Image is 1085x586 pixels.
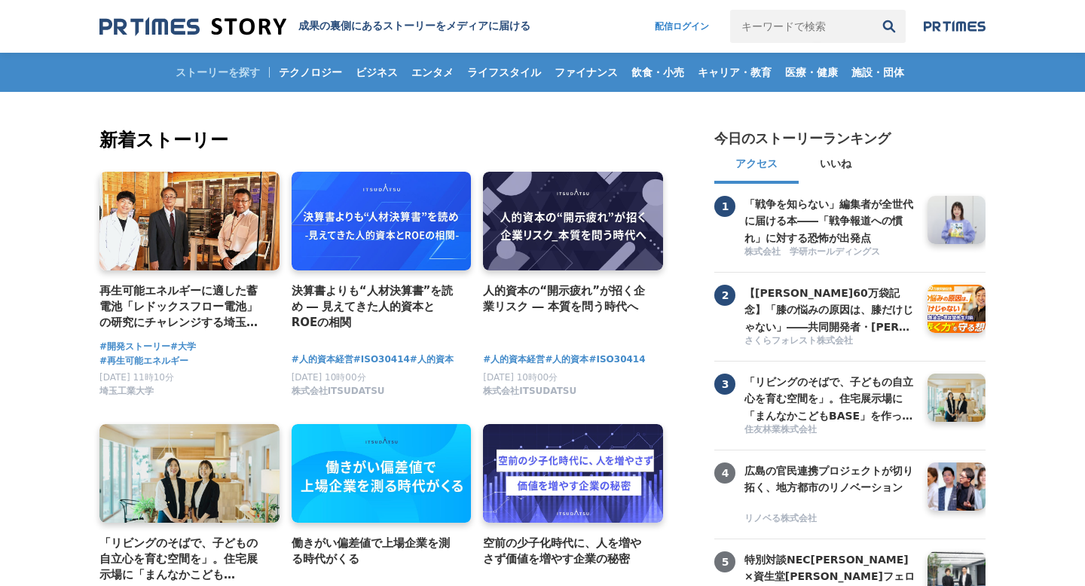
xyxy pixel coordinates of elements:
[410,353,454,367] a: #人的資本
[549,53,624,92] a: ファイナンス
[483,389,576,400] a: 株式会社ITSUDATSU
[744,285,916,333] a: 【[PERSON_NAME]60万袋記念】「膝の悩みの原因は、膝だけじゃない」――共同開発者・[PERSON_NAME]先生と語る、"歩く力"を守る想い【共同開発者対談】
[714,196,735,217] span: 1
[483,282,651,316] a: 人的資本の“開示疲れ”が招く企業リスク ― 本質を問う時代へ
[99,340,170,354] a: #開発ストーリー
[99,127,666,154] h2: 新着ストーリー
[483,385,576,398] span: 株式会社ITSUDATSU
[292,385,385,398] span: 株式会社ITSUDATSU
[845,53,910,92] a: 施設・団体
[744,512,817,525] span: リノベる株式会社
[549,66,624,79] span: ファイナンス
[99,389,154,400] a: 埼玉工業大学
[744,423,916,438] a: 住友林業株式会社
[779,53,844,92] a: 医療・健康
[99,535,267,584] a: 「リビングのそばで、子どもの自立心を育む空間を」。住宅展示場に「まんなかこどもBASE」を作った２人の女性社員
[714,374,735,395] span: 3
[744,285,916,335] h3: 【[PERSON_NAME]60万袋記念】「膝の悩みの原因は、膝だけじゃない」――共同開発者・[PERSON_NAME]先生と語る、"歩く力"を守る想い【共同開発者対談】
[744,374,916,424] h3: 「リビングのそばで、子どもの自立心を育む空間を」。住宅展示場に「まんなかこどもBASE」を作った２人の女性社員
[273,66,348,79] span: テクノロジー
[744,246,916,260] a: 株式会社 学研ホールディングス
[99,354,188,368] a: #再生可能エネルギー
[298,20,530,33] h1: 成果の裏側にあるストーリーをメディアに届ける
[99,17,530,37] a: 成果の裏側にあるストーリーをメディアに届ける 成果の裏側にあるストーリーをメディアに届ける
[714,551,735,572] span: 5
[350,66,404,79] span: ビジネス
[170,340,196,354] a: #大学
[405,53,460,92] a: エンタメ
[873,10,906,43] button: 検索
[99,17,286,37] img: 成果の裏側にあるストーリーをメディアに届ける
[744,462,916,496] h3: 広島の官民連携プロジェクトが切り拓く、地方都市のリノベーション
[483,535,651,568] a: 空前の少子化時代に、人を増やさず価値を増やす企業の秘密
[292,389,385,400] a: 株式会社ITSUDATSU
[799,148,873,184] button: いいね
[99,372,174,383] span: [DATE] 11時10分
[625,53,690,92] a: 飲食・小売
[845,66,910,79] span: 施設・団体
[640,10,724,43] a: 配信ログイン
[744,512,916,526] a: リノベる株式会社
[292,372,366,383] span: [DATE] 10時00分
[292,535,460,568] a: 働きがい偏差値で上場企業を測る時代がくる
[744,196,916,246] h3: 「戦争を知らない」編集者が全世代に届ける本――「戦争報道への慣れ」に対する恐怖が出発点
[714,148,799,184] button: アクセス
[461,66,547,79] span: ライフスタイル
[924,20,986,32] img: prtimes
[744,334,916,349] a: さくらフォレスト株式会社
[692,66,778,79] span: キャリア・教育
[730,10,873,43] input: キーワードで検索
[292,353,353,367] a: #人的資本経営
[99,385,154,398] span: 埼玉工業大学
[545,353,588,367] a: #人的資本
[483,353,545,367] a: #人的資本経営
[779,66,844,79] span: 医療・健康
[588,353,645,367] a: #ISO30414
[692,53,778,92] a: キャリア・教育
[353,353,410,367] a: #ISO30414
[483,372,558,383] span: [DATE] 10時00分
[99,282,267,331] a: 再生可能エネルギーに適した蓄電池「レドックスフロー電池」の研究にチャレンジする埼玉工業大学
[744,423,817,436] span: 住友林業株式会社
[744,334,853,347] span: さくらフォレスト株式会社
[744,374,916,422] a: 「リビングのそばで、子どもの自立心を育む空間を」。住宅展示場に「まんなかこどもBASE」を作った２人の女性社員
[273,53,348,92] a: テクノロジー
[292,282,460,331] a: 決算書よりも“人材決算書”を読め ― 見えてきた人的資本とROEの相関
[744,246,880,258] span: 株式会社 学研ホールディングス
[744,196,916,244] a: 「戦争を知らない」編集者が全世代に届ける本――「戦争報道への慣れ」に対する恐怖が出発点
[625,66,690,79] span: 飲食・小売
[714,462,735,484] span: 4
[405,66,460,79] span: エンタメ
[461,53,547,92] a: ライフスタイル
[714,130,891,148] h2: 今日のストーリーランキング
[350,53,404,92] a: ビジネス
[714,285,735,306] span: 2
[744,462,916,511] a: 広島の官民連携プロジェクトが切り拓く、地方都市のリノベーション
